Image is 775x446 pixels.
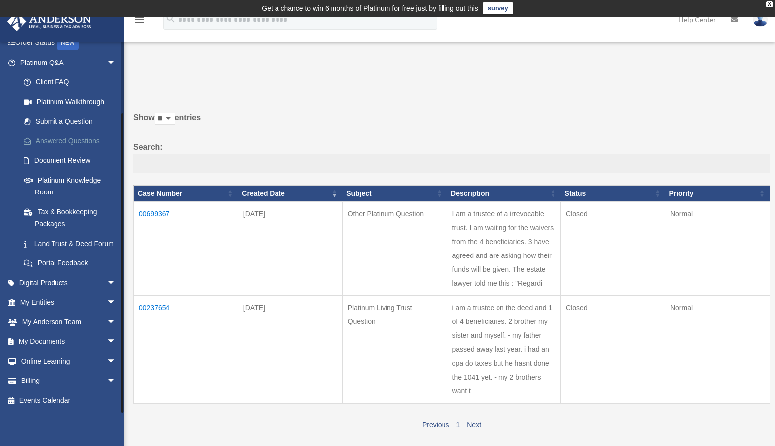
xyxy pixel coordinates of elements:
a: My Documentsarrow_drop_down [7,332,131,352]
a: Document Review [14,151,131,171]
td: Closed [561,202,665,296]
th: Case Number: activate to sort column ascending [134,185,238,202]
td: 00237654 [134,296,238,404]
td: Normal [665,296,770,404]
span: arrow_drop_down [107,332,126,352]
a: menu [134,17,146,26]
span: arrow_drop_down [107,312,126,332]
th: Priority: activate to sort column ascending [665,185,770,202]
td: Platinum Living Trust Question [342,296,447,404]
a: My Entitiesarrow_drop_down [7,293,131,313]
td: [DATE] [238,202,342,296]
td: Closed [561,296,665,404]
a: Next [467,421,481,429]
div: NEW [57,35,79,50]
label: Show entries [133,111,770,134]
td: Other Platinum Question [342,202,447,296]
a: Tax & Bookkeeping Packages [14,202,131,234]
input: Search: [133,154,770,173]
th: Created Date: activate to sort column ascending [238,185,342,202]
a: Client FAQ [14,72,131,92]
i: menu [134,14,146,26]
td: 00699367 [134,202,238,296]
th: Status: activate to sort column ascending [561,185,665,202]
th: Description: activate to sort column ascending [447,185,561,202]
a: Previous [422,421,449,429]
span: arrow_drop_down [107,293,126,313]
a: Platinum Q&Aarrow_drop_down [7,53,131,72]
a: Events Calendar [7,390,131,410]
a: Online Learningarrow_drop_down [7,351,131,371]
span: arrow_drop_down [107,53,126,73]
a: My Anderson Teamarrow_drop_down [7,312,131,332]
select: Showentries [155,113,175,125]
a: Answered Questions [14,131,131,151]
span: arrow_drop_down [107,351,126,372]
a: survey [483,2,513,14]
a: Land Trust & Deed Forum [14,234,131,254]
td: Normal [665,202,770,296]
a: 1 [456,421,460,429]
a: Order StatusNEW [7,33,131,53]
div: close [766,1,773,7]
img: User Pic [753,12,768,27]
td: I am a trustee of a irrevocable trust. I am waiting for the waivers from the 4 beneficiaries. 3 h... [447,202,561,296]
div: Get a chance to win 6 months of Platinum for free just by filling out this [262,2,478,14]
th: Subject: activate to sort column ascending [342,185,447,202]
a: Billingarrow_drop_down [7,371,131,391]
span: arrow_drop_down [107,273,126,293]
a: Platinum Knowledge Room [14,170,131,202]
td: i am a trustee on the deed and 1 of 4 beneficiaries. 2 brother my sister and myself. - my father ... [447,296,561,404]
img: Anderson Advisors Platinum Portal [4,12,94,31]
i: search [166,13,176,24]
span: arrow_drop_down [107,371,126,391]
a: Digital Productsarrow_drop_down [7,273,131,293]
label: Search: [133,140,770,173]
a: Platinum Walkthrough [14,92,131,112]
a: Submit a Question [14,112,131,131]
td: [DATE] [238,296,342,404]
a: Portal Feedback [14,254,131,273]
